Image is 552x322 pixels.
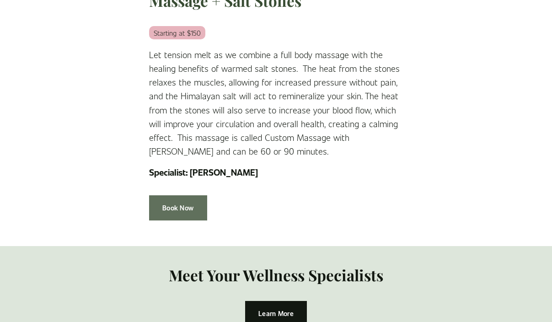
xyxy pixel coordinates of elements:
strong: Specialist: [PERSON_NAME] [149,166,258,178]
h3: Meet Your Wellness Specialists [86,265,466,285]
p: Let tension melt as we combine a full body massage with the healing benefits of warmed salt stone... [149,48,403,158]
a: Book Now [149,195,207,220]
em: Starting at $150 [149,26,205,39]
